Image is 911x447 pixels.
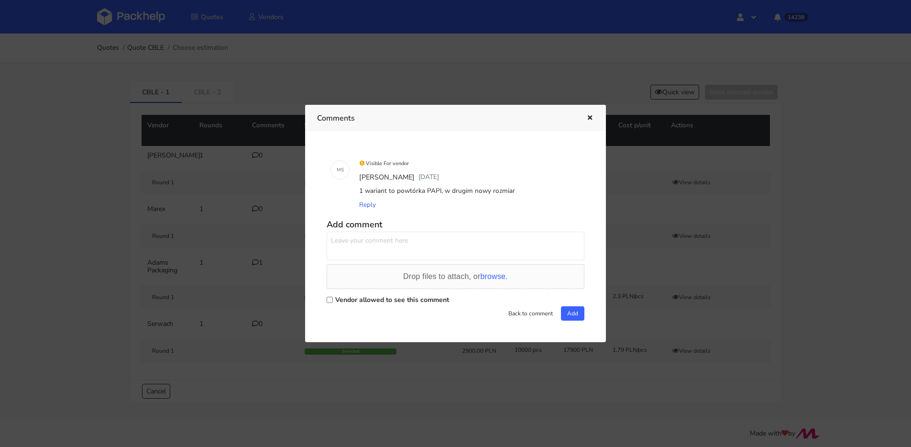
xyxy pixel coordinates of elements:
label: Vendor allowed to see this comment [335,295,449,304]
div: [PERSON_NAME] [357,170,417,185]
div: 1 wariant to powtórka PAPI, w drugim nowy rozmiar [357,184,581,198]
span: Drop files to attach, or [403,272,508,280]
button: Add [561,306,584,321]
span: M [337,164,341,176]
span: browse. [480,272,507,280]
span: Reply [359,200,376,209]
div: [DATE] [417,170,441,185]
small: Visible For vendor [359,160,409,167]
h5: Add comment [327,219,584,230]
span: S [341,164,344,176]
h3: Comments [317,112,572,125]
button: Back to comment [502,306,559,321]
